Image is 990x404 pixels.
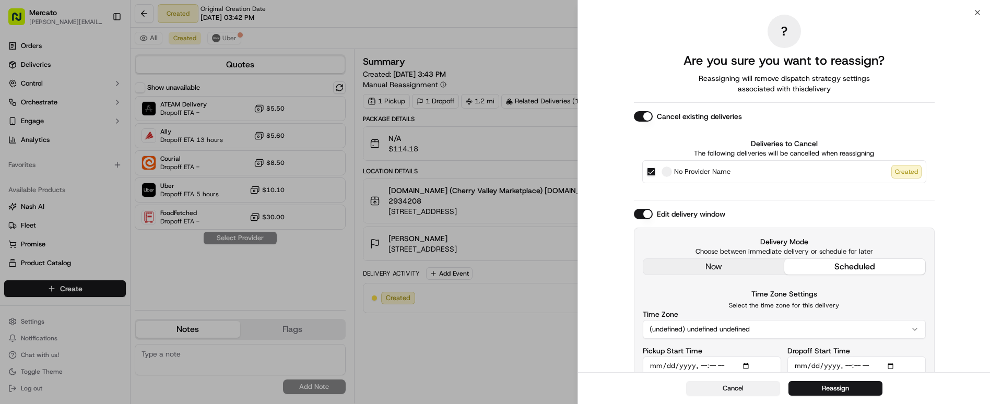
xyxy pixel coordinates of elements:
[84,105,172,124] a: 💻API Documentation
[642,149,926,158] p: The following deliveries will be cancelled when reassigning
[768,15,801,48] div: ?
[36,68,132,77] div: We're available if you need us!
[643,347,702,354] label: Pickup Start Time
[99,110,168,120] span: API Documentation
[643,301,926,310] p: Select the time zone for this delivery
[21,110,80,120] span: Knowledge Base
[10,111,19,119] div: 📗
[643,247,926,256] p: Choose between immediate delivery or schedule for later
[88,111,97,119] div: 💻
[751,289,817,299] label: Time Zone Settings
[6,105,84,124] a: 📗Knowledge Base
[657,111,742,122] label: Cancel existing deliveries
[674,167,730,177] span: No Provider Name
[787,347,850,354] label: Dropoff Start Time
[683,52,885,69] h2: Are you sure you want to reassign?
[36,58,171,68] div: Start new chat
[10,58,29,77] img: 1736555255976-a54dd68f-1ca7-489b-9aae-adbdc363a1c4
[104,135,126,143] span: Pylon
[643,311,678,318] label: Time Zone
[788,381,882,396] button: Reassign
[643,259,784,275] button: now
[27,26,188,37] input: Got a question? Start typing here...
[642,138,926,149] label: Deliveries to Cancel
[784,259,925,275] button: scheduled
[178,61,190,74] button: Start new chat
[643,236,926,247] label: Delivery Mode
[686,381,780,396] button: Cancel
[657,209,725,219] label: Edit delivery window
[74,135,126,143] a: Powered byPylon
[684,73,885,94] span: Reassigning will remove dispatch strategy settings associated with this delivery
